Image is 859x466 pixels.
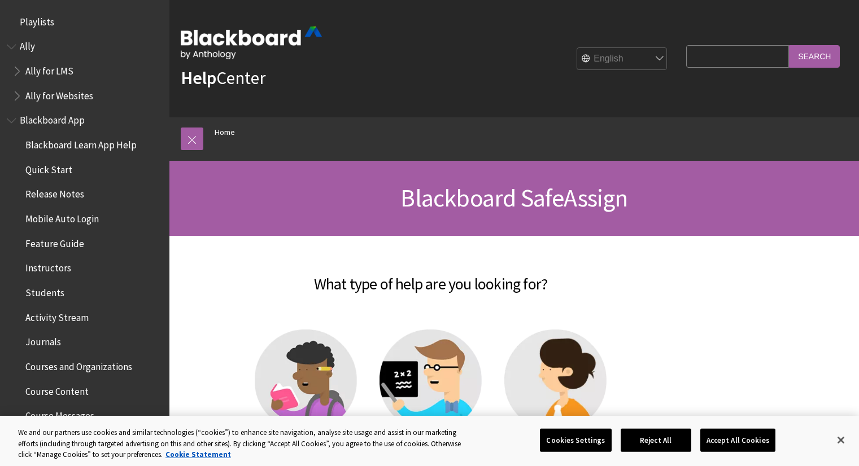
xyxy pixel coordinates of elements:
[20,111,85,126] span: Blackboard App
[25,234,84,249] span: Feature Guide
[255,329,357,458] a: Student help Student
[165,450,231,459] a: More information about your privacy, opens in a new tab
[181,67,265,89] a: HelpCenter
[7,12,163,32] nav: Book outline for Playlists
[20,37,35,52] span: Ally
[25,357,132,372] span: Courses and Organizations
[25,135,137,151] span: Blackboard Learn App Help
[504,329,607,432] img: Administrator help
[25,407,94,422] span: Course Messages
[25,382,89,397] span: Course Content
[25,209,99,225] span: Mobile Auto Login
[25,259,71,274] span: Instructors
[380,329,482,432] img: Instructor help
[181,258,681,296] h2: What type of help are you looking for?
[25,160,72,175] span: Quick Start
[25,185,84,200] span: Release Notes
[829,428,853,452] button: Close
[25,308,89,323] span: Activity Stream
[25,333,61,348] span: Journals
[789,45,840,67] input: Search
[700,428,775,452] button: Accept All Cookies
[255,329,357,432] img: Student help
[400,182,627,213] span: Blackboard SafeAssign
[25,283,64,298] span: Students
[621,428,691,452] button: Reject All
[18,427,473,460] div: We and our partners use cookies and similar technologies (“cookies”) to enhance site navigation, ...
[504,329,607,458] a: Administrator help Administrator
[25,61,73,77] span: Ally for LMS
[181,27,322,59] img: Blackboard by Anthology
[181,67,216,89] strong: Help
[215,125,235,139] a: Home
[380,329,482,458] a: Instructor help Instructor
[577,48,668,71] select: Site Language Selector
[540,428,611,452] button: Cookies Settings
[25,86,93,102] span: Ally for Websites
[7,37,163,105] nav: Book outline for Anthology Ally Help
[20,12,54,28] span: Playlists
